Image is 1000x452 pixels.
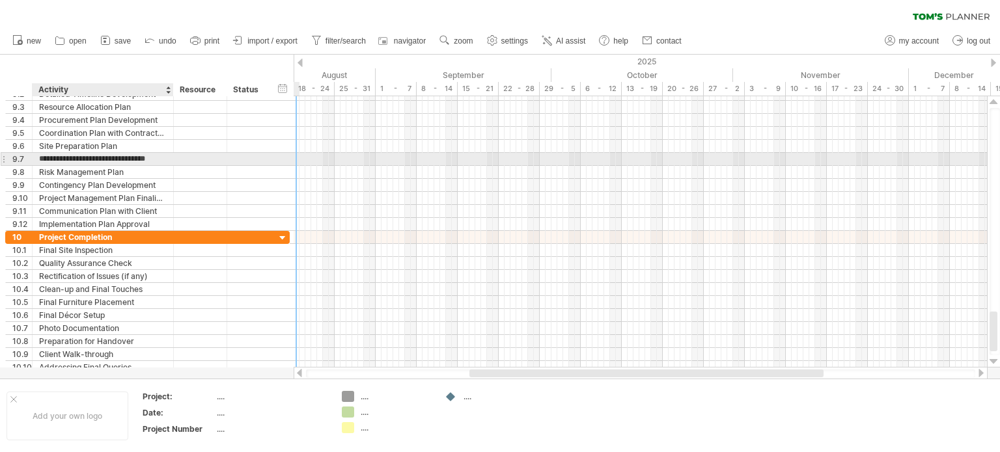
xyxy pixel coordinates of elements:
[12,127,32,139] div: 9.5
[361,422,432,433] div: ....
[361,406,432,418] div: ....
[417,82,458,96] div: 8 - 14
[499,82,540,96] div: 22 - 28
[12,322,32,334] div: 10.7
[39,101,167,113] div: Resource Allocation Plan
[39,244,167,256] div: Final Site Inspection
[12,348,32,360] div: 10.9
[39,127,167,139] div: Coordination Plan with Contractors
[551,68,733,82] div: October 2025
[868,82,909,96] div: 24 - 30
[436,33,477,49] a: zoom
[12,270,32,282] div: 10.3
[51,33,90,49] a: open
[39,166,167,178] div: Risk Management Plan
[39,218,167,230] div: Implementation Plan Approval
[308,33,370,49] a: filter/search
[540,82,581,96] div: 29 - 5
[39,270,167,282] div: Rectification of Issues (if any)
[458,82,499,96] div: 15 - 21
[39,361,167,373] div: Addressing Final Queries
[39,257,167,269] div: Quality Assurance Check
[39,322,167,334] div: Photo Documentation
[909,82,950,96] div: 1 - 7
[180,83,219,96] div: Resource
[394,36,426,46] span: navigator
[12,166,32,178] div: 9.8
[12,361,32,373] div: 10.10
[39,309,167,321] div: Final Décor Setup
[39,296,167,308] div: Final Furniture Placement
[950,82,991,96] div: 8 - 14
[376,68,551,82] div: September 2025
[613,36,628,46] span: help
[949,33,994,49] a: log out
[97,33,135,49] a: save
[12,192,32,204] div: 9.10
[38,83,166,96] div: Activity
[39,114,167,126] div: Procurement Plan Development
[326,36,366,46] span: filter/search
[12,309,32,321] div: 10.6
[12,179,32,191] div: 9.9
[7,392,128,440] div: Add your own logo
[12,114,32,126] div: 9.4
[141,33,180,49] a: undo
[967,36,990,46] span: log out
[143,407,214,418] div: Date:
[556,36,585,46] span: AI assist
[663,82,704,96] div: 20 - 26
[899,36,939,46] span: my account
[12,153,32,165] div: 9.7
[143,391,214,402] div: Project:
[69,36,87,46] span: open
[786,82,827,96] div: 10 - 16
[294,82,335,96] div: 18 - 24
[12,218,32,230] div: 9.12
[12,244,32,256] div: 10.1
[501,36,528,46] span: settings
[39,283,167,295] div: Clean-up and Final Touches
[115,36,131,46] span: save
[745,82,786,96] div: 3 - 9
[12,101,32,113] div: 9.3
[827,82,868,96] div: 17 - 23
[882,33,943,49] a: my account
[704,82,745,96] div: 27 - 2
[9,33,45,49] a: new
[27,36,41,46] span: new
[233,83,262,96] div: Status
[247,36,298,46] span: import / export
[12,257,32,269] div: 10.2
[12,140,32,152] div: 9.6
[12,205,32,217] div: 9.11
[204,36,219,46] span: print
[39,179,167,191] div: Contingency Plan Development
[39,140,167,152] div: Site Preparation Plan
[454,36,473,46] span: zoom
[39,335,167,347] div: Preparation for Handover
[538,33,589,49] a: AI assist
[12,296,32,308] div: 10.5
[335,82,376,96] div: 25 - 31
[733,68,909,82] div: November 2025
[376,33,430,49] a: navigator
[39,231,167,243] div: Project Completion
[39,205,167,217] div: Communication Plan with Client
[230,33,301,49] a: import / export
[187,33,223,49] a: print
[217,391,326,402] div: ....
[12,231,32,243] div: 10
[622,82,663,96] div: 13 - 19
[217,423,326,434] div: ....
[464,391,535,402] div: ....
[639,33,686,49] a: contact
[12,335,32,347] div: 10.8
[12,283,32,295] div: 10.4
[217,407,326,418] div: ....
[376,82,417,96] div: 1 - 7
[656,36,682,46] span: contact
[39,192,167,204] div: Project Management Plan Finalization
[143,423,214,434] div: Project Number
[596,33,632,49] a: help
